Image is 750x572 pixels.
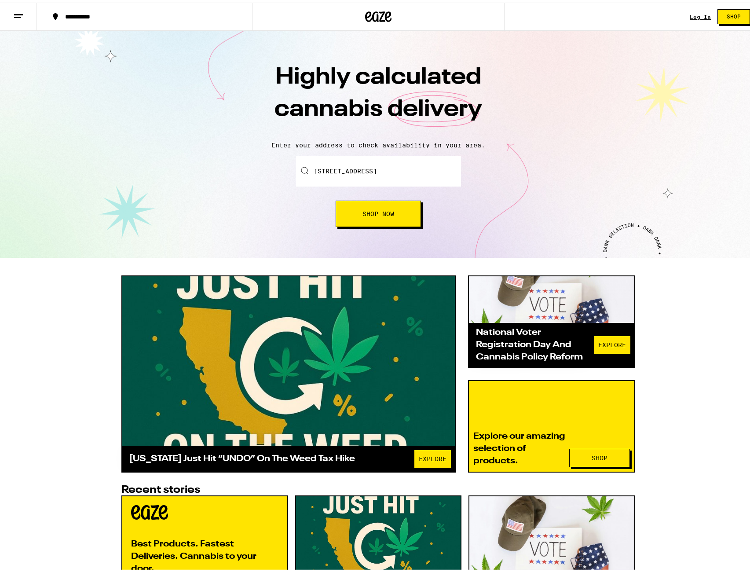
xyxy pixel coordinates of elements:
h1: Highly calculated cannabis delivery [224,59,532,132]
p: Enter your address to check availability in your area. [9,139,748,146]
span: Shop Now [362,208,394,214]
a: [US_STATE] Just Hit “UNDO” On The Weed Tax HikeExplore [121,273,456,470]
span: Shop [727,11,741,17]
a: National Voter Registration Day And Cannabis Policy ReformExplore [468,273,635,365]
div: [US_STATE] Just Hit “UNDO” On The Weed Tax Hike [129,450,414,462]
button: Shop [569,446,630,465]
a: Log In [690,11,711,17]
div: National Voter Registration Day And Cannabis Policy Reform [476,324,593,361]
button: Explore [414,447,451,466]
button: Shop Now [336,198,421,224]
a: Explore our amazing selection of products.Shop [468,378,635,470]
button: Explore [593,333,631,352]
input: Enter your delivery address [296,153,461,184]
span: Hi. Need any help? [5,6,63,13]
span: Explore [598,339,626,345]
span: Shop [592,452,607,458]
span: Explore [419,453,446,459]
div: Explore our amazing selection of products. [473,428,569,465]
h2: Recent stories [121,482,635,493]
button: Shop [717,7,750,22]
